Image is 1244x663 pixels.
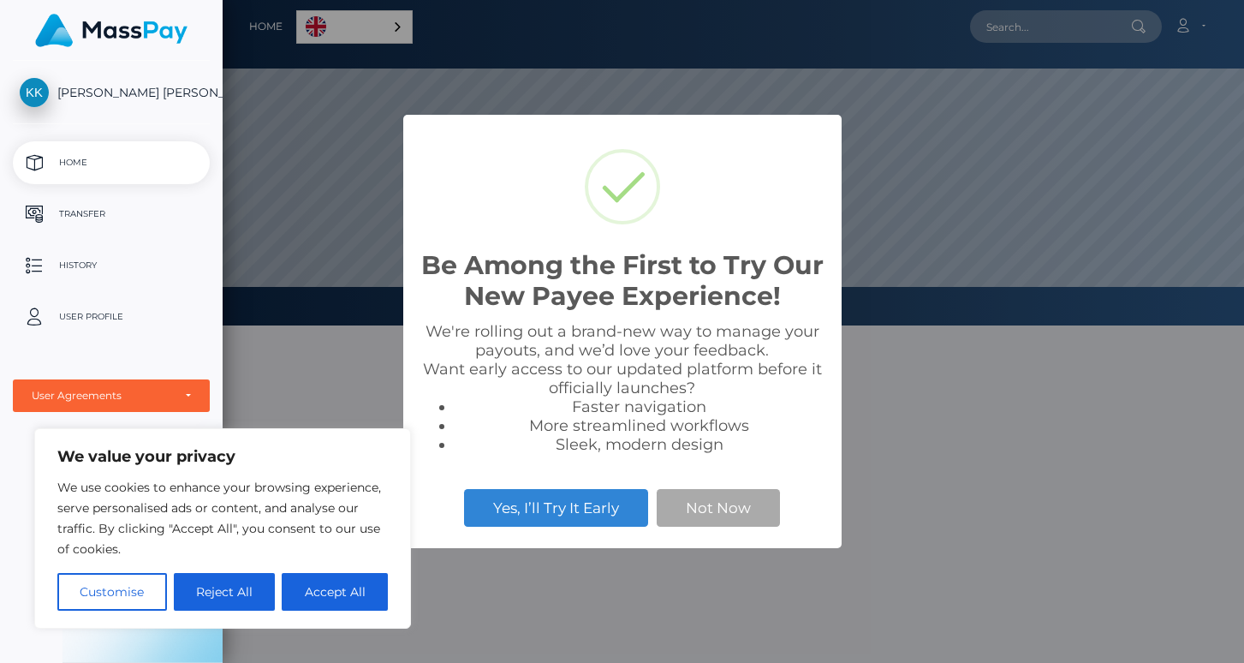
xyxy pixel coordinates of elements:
[455,416,824,435] li: More streamlined workflows
[455,435,824,454] li: Sleek, modern design
[20,150,203,176] p: Home
[20,201,203,227] p: Transfer
[657,489,780,527] button: Not Now
[13,379,210,412] button: User Agreements
[282,573,388,611] button: Accept All
[174,573,276,611] button: Reject All
[420,250,824,312] h2: Be Among the First to Try Our New Payee Experience!
[464,489,648,527] button: Yes, I’ll Try It Early
[20,253,203,278] p: History
[57,446,388,467] p: We value your privacy
[455,397,824,416] li: Faster navigation
[420,322,824,454] div: We're rolling out a brand-new way to manage your payouts, and we’d love your feedback. Want early...
[13,85,210,100] span: [PERSON_NAME] [PERSON_NAME]
[32,389,172,403] div: User Agreements
[57,477,388,559] p: We use cookies to enhance your browsing experience, serve personalised ads or content, and analys...
[57,573,167,611] button: Customise
[20,304,203,330] p: User Profile
[34,428,411,629] div: We value your privacy
[35,14,187,47] img: MassPay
